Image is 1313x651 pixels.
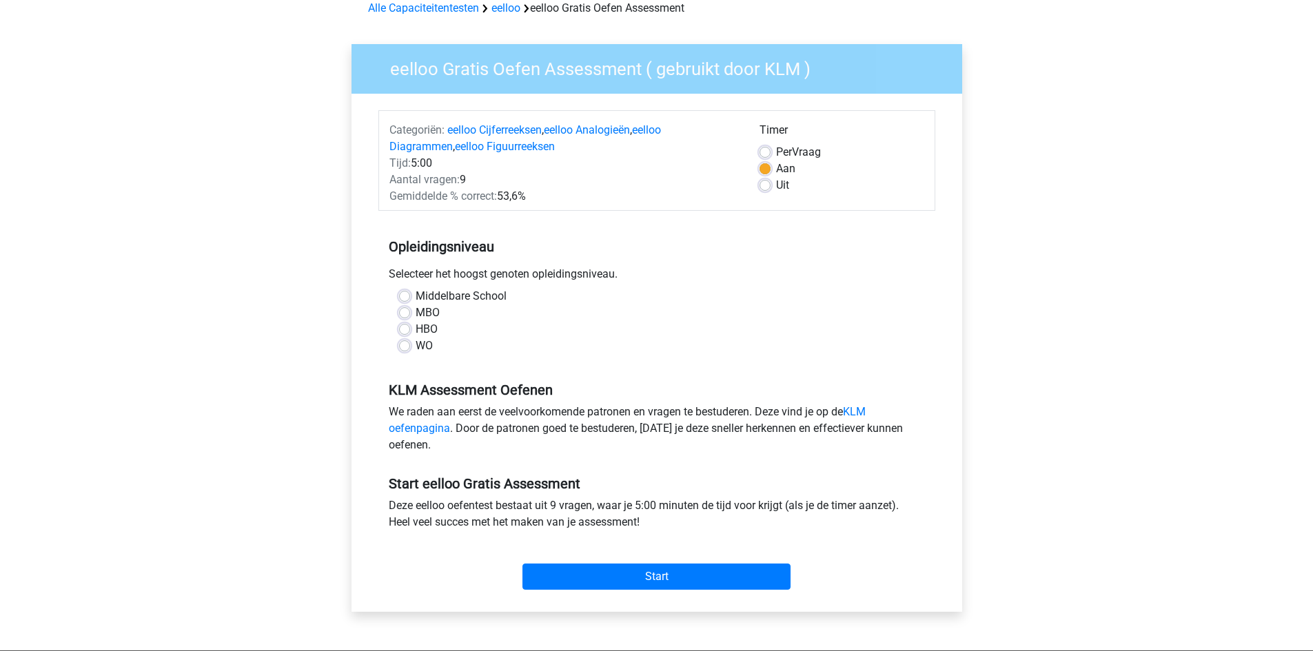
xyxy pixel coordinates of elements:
[389,382,925,398] h5: KLM Assessment Oefenen
[378,497,935,536] div: Deze eelloo oefentest bestaat uit 9 vragen, waar je 5:00 minuten de tijd voor krijgt (als je de t...
[389,189,497,203] span: Gemiddelde % correct:
[416,288,507,304] label: Middelbare School
[378,404,935,459] div: We raden aan eerst de veelvoorkomende patronen en vragen te bestuderen. Deze vind je op de . Door...
[389,123,445,136] span: Categoriën:
[368,1,479,14] a: Alle Capaciteitentesten
[776,161,795,177] label: Aan
[776,145,792,158] span: Per
[378,266,935,288] div: Selecteer het hoogst genoten opleidingsniveau.
[776,177,789,194] label: Uit
[416,304,440,321] label: MBO
[760,122,924,144] div: Timer
[416,321,438,338] label: HBO
[379,122,749,155] div: , , ,
[491,1,520,14] a: eelloo
[389,156,411,169] span: Tijd:
[544,123,630,136] a: eelloo Analogieën
[776,144,821,161] label: Vraag
[379,172,749,188] div: 9
[374,53,952,80] h3: eelloo Gratis Oefen Assessment ( gebruikt door KLM )
[389,475,925,492] h5: Start eelloo Gratis Assessment
[389,233,925,260] h5: Opleidingsniveau
[389,173,460,186] span: Aantal vragen:
[447,123,542,136] a: eelloo Cijferreeksen
[455,140,555,153] a: eelloo Figuurreeksen
[522,564,791,590] input: Start
[379,155,749,172] div: 5:00
[379,188,749,205] div: 53,6%
[416,338,433,354] label: WO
